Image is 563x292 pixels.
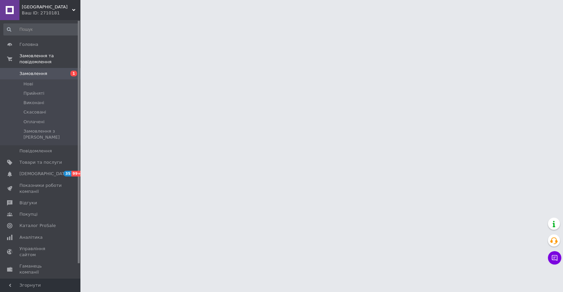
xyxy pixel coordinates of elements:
input: Пошук [3,23,79,35]
span: Замовлення [19,71,47,77]
span: Виконані [23,100,44,106]
span: Товари та послуги [19,159,62,165]
span: Скасовані [23,109,46,115]
span: Головна [19,42,38,48]
span: [DEMOGRAPHIC_DATA] [19,171,69,177]
span: Показники роботи компанії [19,182,62,195]
span: Букварь [22,4,72,10]
span: Каталог ProSale [19,223,56,229]
div: Ваш ID: 2710181 [22,10,80,16]
span: Відгуки [19,200,37,206]
span: Замовлення та повідомлення [19,53,80,65]
span: 35 [64,171,71,176]
span: 1 [70,71,77,76]
span: Повідомлення [19,148,52,154]
span: Аналітика [19,234,43,240]
span: Нові [23,81,33,87]
span: Прийняті [23,90,44,96]
span: Оплачені [23,119,45,125]
button: Чат з покупцем [548,251,561,265]
span: Гаманець компанії [19,263,62,275]
span: Управління сайтом [19,246,62,258]
span: Покупці [19,211,38,217]
span: Замовлення з [PERSON_NAME] [23,128,78,140]
span: 99+ [71,171,82,176]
